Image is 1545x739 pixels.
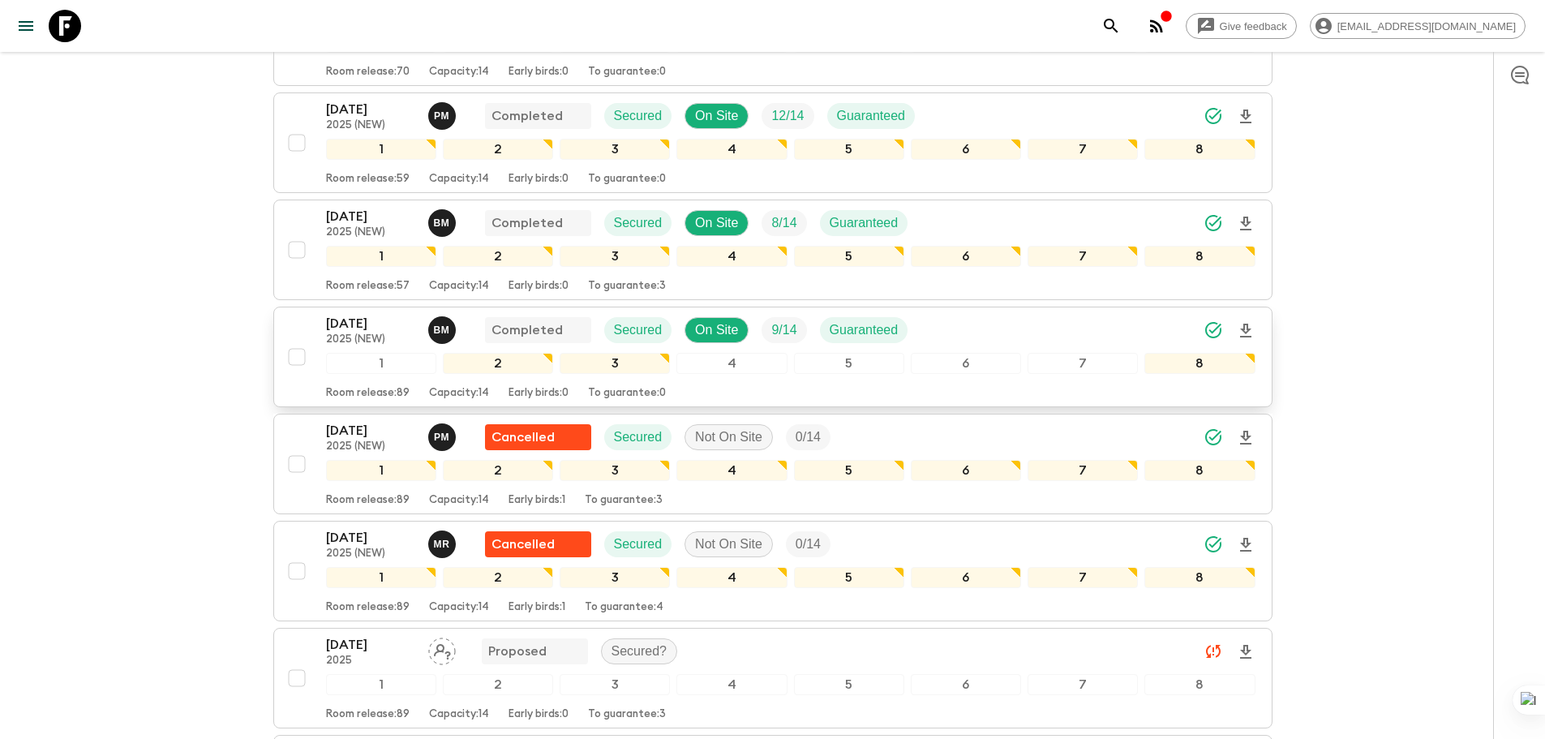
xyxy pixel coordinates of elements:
p: Room release: 57 [326,280,410,293]
p: 2025 (NEW) [326,548,415,561]
div: 7 [1028,246,1138,267]
p: [DATE] [326,421,415,440]
div: 1 [326,460,436,481]
span: Mario Rangel [428,535,459,548]
p: To guarantee: 3 [585,494,663,507]
div: Flash Pack cancellation [485,531,591,557]
div: 4 [676,460,787,481]
p: Early birds: 0 [509,387,569,400]
div: 2 [443,246,553,267]
a: Give feedback [1186,13,1297,39]
div: Trip Fill [762,210,806,236]
button: MR [428,531,459,558]
svg: Download Onboarding [1236,107,1255,127]
div: 3 [560,674,670,695]
p: [DATE] [326,100,415,119]
p: Secured? [612,642,667,661]
svg: Download Onboarding [1236,321,1255,341]
p: Guaranteed [830,213,899,233]
p: Room release: 70 [326,66,410,79]
p: [DATE] [326,207,415,226]
div: 6 [911,674,1021,695]
div: 7 [1028,567,1138,588]
p: 2025 (NEW) [326,119,415,132]
button: menu [10,10,42,42]
div: Trip Fill [786,424,830,450]
div: 1 [326,353,436,374]
div: Secured [604,317,672,343]
div: 4 [676,567,787,588]
p: 8 / 14 [771,213,796,233]
div: 1 [326,567,436,588]
p: Secured [614,106,663,126]
div: 3 [560,139,670,160]
p: Capacity: 14 [429,280,489,293]
div: 5 [794,674,904,695]
div: On Site [685,103,749,129]
div: 4 [676,674,787,695]
div: 2 [443,567,553,588]
p: Capacity: 14 [429,66,489,79]
div: 8 [1144,674,1255,695]
p: Proposed [488,642,547,661]
p: Capacity: 14 [429,708,489,721]
p: Early birds: 0 [509,708,569,721]
p: Completed [491,320,563,340]
div: 7 [1028,353,1138,374]
p: 9 / 14 [771,320,796,340]
div: Trip Fill [762,103,813,129]
div: 5 [794,246,904,267]
div: 8 [1144,353,1255,374]
svg: Synced Successfully [1204,428,1223,447]
div: 1 [326,139,436,160]
p: 2025 (NEW) [326,440,415,453]
div: 5 [794,460,904,481]
p: To guarantee: 0 [588,387,666,400]
div: 3 [560,246,670,267]
svg: Synced Successfully [1204,106,1223,126]
div: 7 [1028,674,1138,695]
button: search adventures [1095,10,1127,42]
div: 8 [1144,139,1255,160]
p: 2025 (NEW) [326,226,415,239]
div: 5 [794,139,904,160]
button: [DATE]2025Assign pack leaderProposedSecured?12345678Room release:89Capacity:14Early birds:0To gua... [273,628,1272,728]
p: [DATE] [326,314,415,333]
span: Paula Medeiros [428,428,459,441]
p: To guarantee: 0 [588,173,666,186]
p: Not On Site [695,535,762,554]
span: Bruno Melo [428,321,459,334]
div: 3 [560,567,670,588]
p: To guarantee: 3 [588,708,666,721]
svg: Download Onboarding [1236,214,1255,234]
p: Early birds: 0 [509,280,569,293]
button: [DATE]2025 (NEW)Bruno MeloCompletedSecuredOn SiteTrip FillGuaranteed12345678Room release:89Capaci... [273,307,1272,407]
div: 6 [911,460,1021,481]
p: To guarantee: 4 [585,601,663,614]
p: M R [434,538,450,551]
button: PM [428,423,459,451]
p: Room release: 89 [326,601,410,614]
div: Not On Site [685,531,773,557]
div: Trip Fill [786,531,830,557]
p: [DATE] [326,635,415,655]
p: Early birds: 0 [509,173,569,186]
div: Trip Fill [762,317,806,343]
div: 1 [326,674,436,695]
p: 12 / 14 [771,106,804,126]
p: Capacity: 14 [429,173,489,186]
svg: Synced Successfully [1204,320,1223,340]
div: 2 [443,460,553,481]
div: 3 [560,460,670,481]
p: Capacity: 14 [429,494,489,507]
p: Capacity: 14 [429,387,489,400]
p: Completed [491,213,563,233]
p: To guarantee: 3 [588,280,666,293]
p: Guaranteed [837,106,906,126]
div: 6 [911,139,1021,160]
p: Guaranteed [830,320,899,340]
p: 0 / 14 [796,535,821,554]
p: Room release: 89 [326,708,410,721]
p: Room release: 89 [326,494,410,507]
div: Flash Pack cancellation [485,424,591,450]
